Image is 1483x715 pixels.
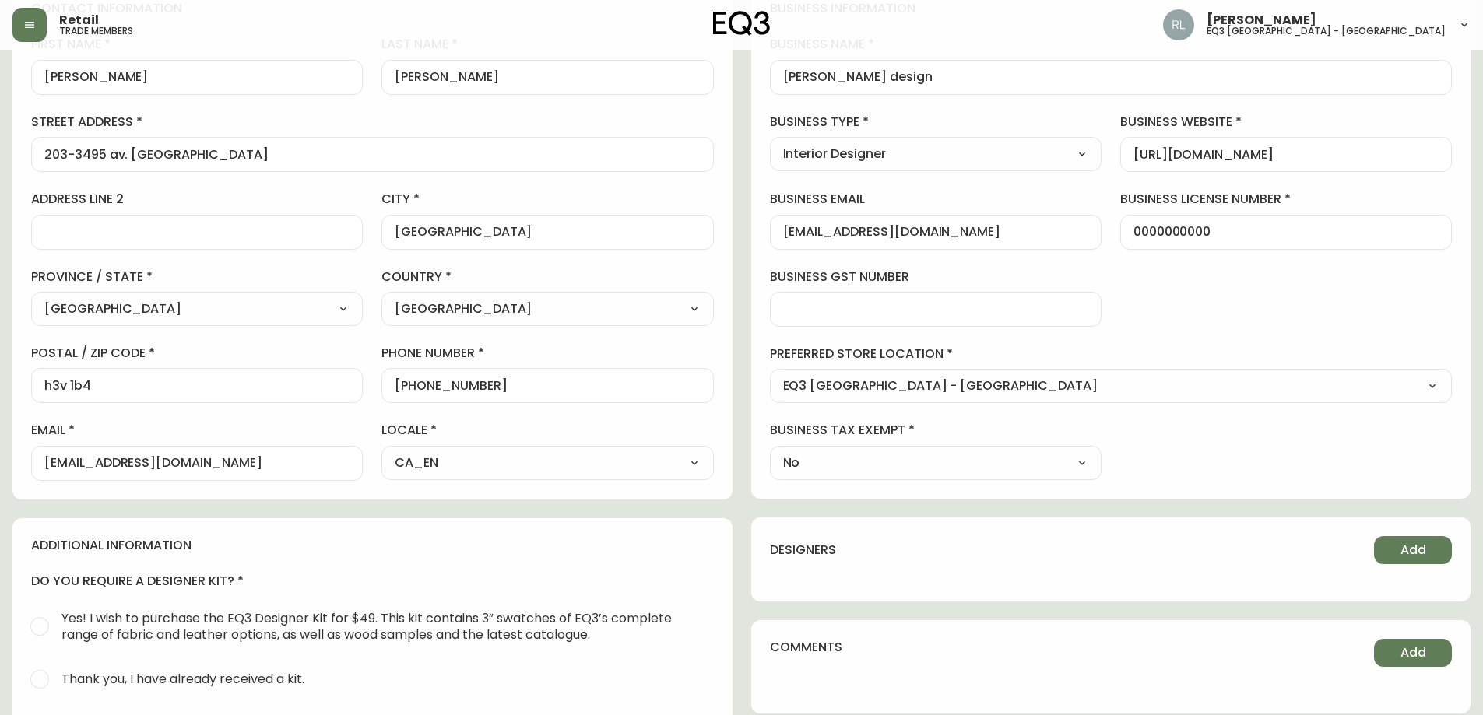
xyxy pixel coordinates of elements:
[1374,536,1452,564] button: Add
[381,268,713,286] label: country
[1400,644,1426,661] span: Add
[1374,639,1452,667] button: Add
[770,345,1453,363] label: preferred store location
[1207,26,1446,36] h5: eq3 [GEOGRAPHIC_DATA] - [GEOGRAPHIC_DATA]
[1163,9,1194,40] img: 91cc3602ba8cb70ae1ccf1ad2913f397
[31,268,363,286] label: province / state
[770,268,1102,286] label: business gst number
[770,114,1102,131] label: business type
[713,11,771,36] img: logo
[770,422,1102,439] label: business tax exempt
[381,422,713,439] label: locale
[59,26,133,36] h5: trade members
[770,639,842,656] h4: comments
[61,610,701,643] span: Yes! I wish to purchase the EQ3 Designer Kit for $49. This kit contains 3” swatches of EQ3’s comp...
[31,573,714,590] h4: do you require a designer kit?
[31,345,363,362] label: postal / zip code
[1120,114,1452,131] label: business website
[31,537,714,554] h4: additional information
[1133,147,1439,162] input: https://www.designshop.com
[381,345,713,362] label: phone number
[31,422,363,439] label: email
[1400,542,1426,559] span: Add
[61,671,304,687] span: Thank you, I have already received a kit.
[381,191,713,208] label: city
[770,542,836,559] h4: designers
[1207,14,1316,26] span: [PERSON_NAME]
[1120,191,1452,208] label: business license number
[770,191,1102,208] label: business email
[59,14,99,26] span: Retail
[31,114,714,131] label: street address
[31,191,363,208] label: address line 2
